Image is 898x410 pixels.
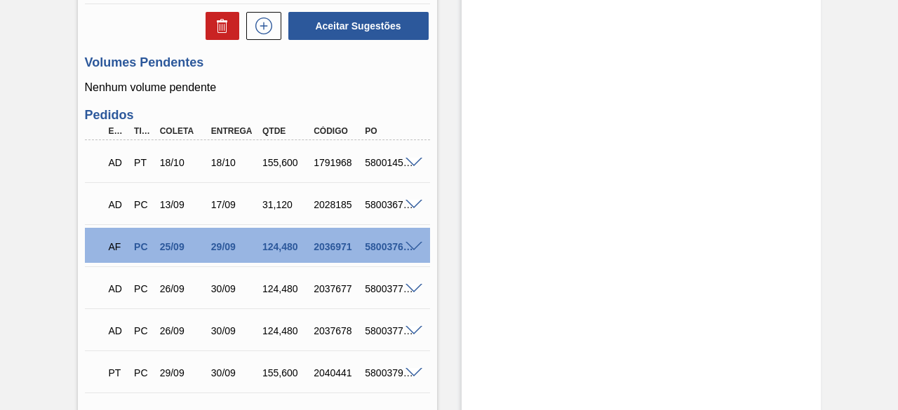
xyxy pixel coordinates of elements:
[310,367,366,378] div: 2040441
[208,241,263,252] div: 29/09/2025
[109,241,126,252] p: AF
[130,126,155,136] div: Tipo
[310,283,366,294] div: 2037677
[105,189,130,220] div: Aguardando Descarga
[105,231,130,262] div: Aguardando Faturamento
[239,12,281,40] div: Nova sugestão
[361,157,417,168] div: 5800145809
[259,241,314,252] div: 124,480
[208,126,263,136] div: Entrega
[156,241,212,252] div: 25/09/2025
[281,11,430,41] div: Aceitar Sugestões
[109,367,126,378] p: PT
[156,126,212,136] div: Coleta
[361,283,417,294] div: 5800377215
[259,157,314,168] div: 155,600
[259,367,314,378] div: 155,600
[259,199,314,210] div: 31,120
[361,199,417,210] div: 5800367060
[85,108,430,123] h3: Pedidos
[130,367,155,378] div: Pedido de Compra
[109,283,126,294] p: AD
[105,357,130,388] div: Pedido em Trânsito
[288,12,429,40] button: Aceitar Sugestões
[310,126,366,136] div: Código
[130,241,155,252] div: Pedido de Compra
[156,367,212,378] div: 29/09/2025
[156,199,212,210] div: 13/09/2025
[105,147,130,178] div: Aguardando Descarga
[208,157,263,168] div: 18/10/2024
[105,315,130,346] div: Aguardando Descarga
[310,157,366,168] div: 1791968
[85,81,430,94] p: Nenhum volume pendente
[156,157,212,168] div: 18/10/2024
[105,273,130,304] div: Aguardando Descarga
[130,283,155,294] div: Pedido de Compra
[208,199,263,210] div: 17/09/2025
[310,241,366,252] div: 2036971
[259,283,314,294] div: 124,480
[310,325,366,336] div: 2037678
[361,126,417,136] div: PO
[361,241,417,252] div: 5800376600
[130,325,155,336] div: Pedido de Compra
[109,199,126,210] p: AD
[85,55,430,70] h3: Volumes Pendentes
[156,325,212,336] div: 26/09/2025
[310,199,366,210] div: 2028185
[109,157,126,168] p: AD
[130,199,155,210] div: Pedido de Compra
[105,126,130,136] div: Etapa
[208,325,263,336] div: 30/09/2025
[208,367,263,378] div: 30/09/2025
[259,325,314,336] div: 124,480
[130,157,155,168] div: Pedido de Transferência
[208,283,263,294] div: 30/09/2025
[156,283,212,294] div: 26/09/2025
[361,367,417,378] div: 5800379871
[109,325,126,336] p: AD
[199,12,239,40] div: Excluir Sugestões
[361,325,417,336] div: 5800377216
[259,126,314,136] div: Qtde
